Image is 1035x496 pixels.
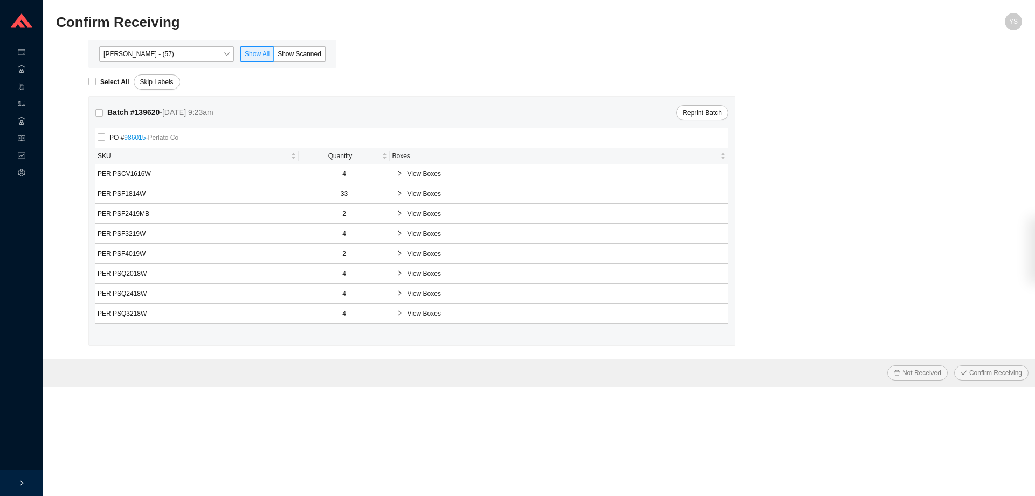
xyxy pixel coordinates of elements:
[95,244,299,264] td: PER PSF4019W
[105,132,183,143] span: PO # -
[396,270,403,276] span: right
[407,188,722,199] span: View Boxes
[95,284,299,304] td: PER PSQ2418W
[245,50,270,58] span: Show All
[100,78,129,86] strong: Select All
[160,108,213,117] span: - [DATE] 9:23am
[407,268,722,279] span: View Boxes
[407,288,722,299] span: View Boxes
[299,204,390,224] td: 2
[392,224,726,243] div: View Boxes
[407,228,722,239] span: View Boxes
[392,304,726,323] div: View Boxes
[148,134,178,141] span: Perlato Co
[18,165,25,182] span: setting
[392,184,726,203] div: View Boxes
[396,310,403,316] span: right
[392,151,718,161] span: Boxes
[407,168,722,179] span: View Boxes
[299,264,390,284] td: 4
[407,248,722,259] span: View Boxes
[392,284,726,303] div: View Boxes
[140,77,174,87] span: Skip Labels
[301,151,380,161] span: Quantity
[134,74,180,90] button: Skip Labels
[107,108,160,117] strong: Batch # 139620
[18,44,25,62] span: credit-card
[56,13,781,32] h2: Confirm Receiving
[396,230,403,236] span: right
[124,134,146,141] a: 986015
[299,284,390,304] td: 4
[18,480,25,486] span: right
[396,170,403,176] span: right
[676,105,728,120] button: Reprint Batch
[682,107,722,118] span: Reprint Batch
[95,164,299,184] td: PER PSCV1616W
[98,151,288,161] span: SKU
[299,148,390,164] th: Quantity sortable
[95,224,299,244] td: PER PSF3219W
[392,164,726,184] div: View Boxes
[392,264,726,283] div: View Boxes
[95,304,299,324] td: PER PSQ3218W
[407,208,722,219] span: View Boxes
[95,148,299,164] th: SKU sortable
[396,250,403,256] span: right
[18,131,25,148] span: read
[392,244,726,263] div: View Boxes
[407,308,722,319] span: View Boxes
[299,164,390,184] td: 4
[95,264,299,284] td: PER PSQ2018W
[1009,13,1018,30] span: YS
[390,148,728,164] th: Boxes sortable
[396,210,403,216] span: right
[95,204,299,224] td: PER PSF2419MB
[396,290,403,296] span: right
[299,184,390,204] td: 33
[278,50,321,58] span: Show Scanned
[299,244,390,264] td: 2
[392,204,726,223] div: View Boxes
[396,190,403,196] span: right
[18,148,25,165] span: fund
[299,304,390,324] td: 4
[299,224,390,244] td: 4
[95,184,299,204] td: PER PSF1814W
[103,47,230,61] span: Yossi Siff - (57)
[954,365,1029,381] button: checkConfirm Receiving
